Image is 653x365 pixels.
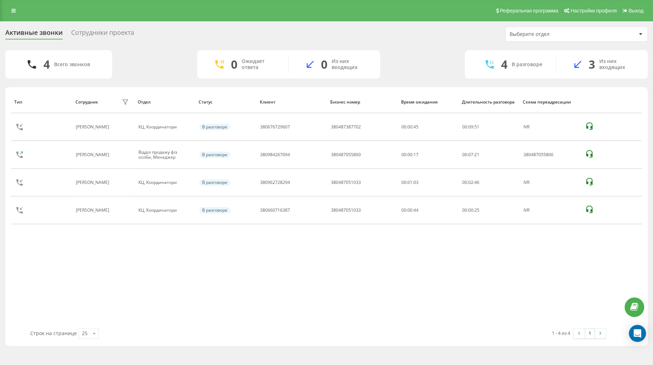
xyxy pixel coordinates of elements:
[138,180,191,185] div: КЦ, Координатори
[462,124,467,130] span: 00
[510,31,595,37] div: Выберите отдел
[474,207,479,213] span: 25
[462,208,479,213] div: : :
[75,100,98,105] div: Сотрудник
[331,125,360,129] div: 380487387702
[231,58,237,71] div: 0
[401,100,455,105] div: Время ожидания
[138,125,191,129] div: КЦ, Координатори
[629,325,646,342] div: Open Intercom Messenger
[468,207,473,213] span: 00
[54,62,90,68] div: Всего звонков
[462,125,479,129] div: : :
[331,208,360,213] div: 380487051033
[468,179,473,185] span: 02
[199,179,230,186] div: В разговоре
[468,124,473,130] span: 09
[82,330,88,337] div: 25
[468,152,473,158] span: 07
[331,152,360,157] div: 380487055800
[138,100,192,105] div: Отдел
[76,125,111,129] div: [PERSON_NAME]
[76,208,111,213] div: [PERSON_NAME]
[43,58,50,71] div: 4
[474,152,479,158] span: 21
[628,8,643,14] span: Выход
[584,328,595,338] a: 1
[199,152,230,158] div: В разговоре
[401,152,454,157] div: 00:00:17
[462,100,516,105] div: Длительность разговора
[462,179,467,185] span: 00
[462,152,479,157] div: : :
[260,152,290,157] div: 380984267094
[552,329,570,337] div: 1 - 4 из 4
[199,124,230,130] div: В разговоре
[523,152,577,157] div: 380487055800
[199,207,230,213] div: В разговоре
[71,29,134,40] div: Сотрудники проекта
[523,125,577,129] div: IVR
[500,8,558,14] span: Реферальная программа
[401,208,454,213] div: 00:00:44
[570,8,617,14] span: Настройки профиля
[523,208,577,213] div: IVR
[474,179,479,185] span: 46
[76,180,111,185] div: [PERSON_NAME]
[599,58,637,70] div: Из них входящих
[589,58,595,71] div: 3
[260,125,290,129] div: 380676729607
[242,58,278,70] div: Ожидает ответа
[30,330,77,337] span: Строк на странице
[76,152,111,157] div: [PERSON_NAME]
[330,100,394,105] div: Бизнес номер
[332,58,369,70] div: Из них входящих
[462,152,467,158] span: 00
[321,58,327,71] div: 0
[260,180,290,185] div: 380962728294
[501,58,507,71] div: 4
[462,207,467,213] span: 00
[401,125,454,129] div: 00:00:45
[138,208,191,213] div: КЦ, Координатори
[260,208,290,213] div: 380660716387
[259,100,323,105] div: Клиент
[5,29,63,40] div: Активные звонки
[138,150,191,160] div: Відділ продажу фіз особи, Менеджер
[331,180,360,185] div: 380487051033
[199,100,253,105] div: Статус
[523,180,577,185] div: IVR
[462,180,479,185] div: : :
[474,124,479,130] span: 51
[401,180,454,185] div: 00:01:03
[523,100,578,105] div: Схема переадресации
[14,100,68,105] div: Тип
[512,62,542,68] div: В разговоре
